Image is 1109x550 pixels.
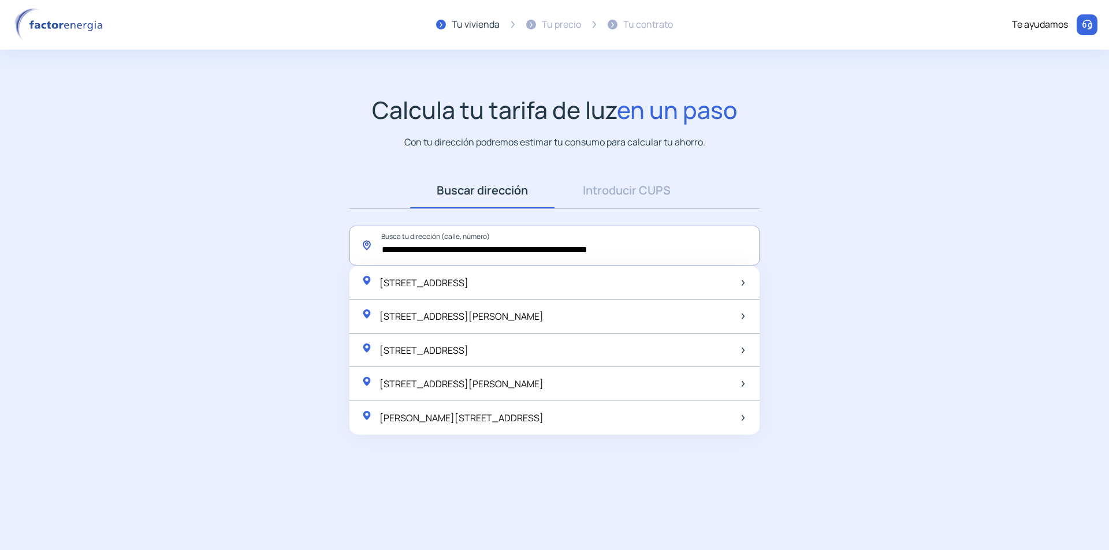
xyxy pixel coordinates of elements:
img: location-pin-green.svg [361,376,373,387]
img: arrow-next-item.svg [742,347,745,353]
span: [STREET_ADDRESS][PERSON_NAME] [379,310,544,323]
a: Buscar dirección [410,173,554,208]
h1: Calcula tu tarifa de luz [372,96,738,124]
img: location-pin-green.svg [361,342,373,354]
img: arrow-next-item.svg [742,415,745,421]
img: arrow-next-item.svg [742,280,745,286]
div: Te ayudamos [1012,17,1068,32]
img: location-pin-green.svg [361,275,373,286]
span: [STREET_ADDRESS] [379,344,468,357]
span: [STREET_ADDRESS] [379,276,468,289]
img: logo factor [12,8,110,42]
img: llamar [1081,19,1093,31]
img: arrow-next-item.svg [742,381,745,387]
img: arrow-next-item.svg [742,313,745,319]
p: Con tu dirección podremos estimar tu consumo para calcular tu ahorro. [404,135,705,149]
div: Tu precio [542,17,581,32]
span: [STREET_ADDRESS][PERSON_NAME] [379,377,544,390]
img: location-pin-green.svg [361,410,373,421]
div: Tu contrato [623,17,673,32]
div: Tu vivienda [452,17,500,32]
a: Introducir CUPS [554,173,699,208]
span: en un paso [617,93,738,126]
img: location-pin-green.svg [361,308,373,320]
span: [PERSON_NAME][STREET_ADDRESS] [379,411,544,424]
